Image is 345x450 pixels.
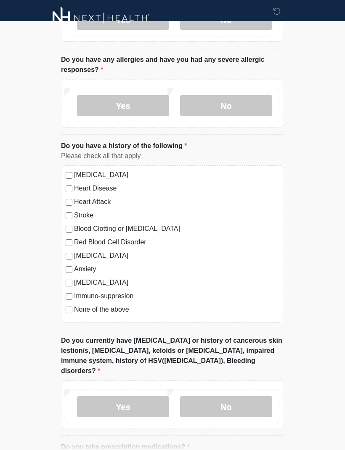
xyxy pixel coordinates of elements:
input: Heart Attack [66,199,72,206]
label: Stroke [74,210,279,220]
label: Yes [77,396,169,417]
label: Do you have a history of the following [61,141,187,151]
input: [MEDICAL_DATA] [66,172,72,179]
label: Yes [77,95,169,116]
label: [MEDICAL_DATA] [74,251,279,261]
input: Red Blood Cell Disorder [66,239,72,246]
img: Next-Health Logo [53,6,150,29]
input: [MEDICAL_DATA] [66,253,72,259]
input: [MEDICAL_DATA] [66,280,72,286]
label: No [180,95,272,116]
label: Do you currently have [MEDICAL_DATA] or history of cancerous skin lestion/s, [MEDICAL_DATA], kelo... [61,336,284,376]
input: None of the above [66,307,72,313]
label: No [180,396,272,417]
input: Blood Clotting or [MEDICAL_DATA] [66,226,72,233]
label: [MEDICAL_DATA] [74,170,279,180]
input: Heart Disease [66,185,72,192]
div: Please check all that apply [61,151,284,161]
label: Heart Disease [74,183,279,193]
input: Anxiety [66,266,72,273]
label: Heart Attack [74,197,279,207]
label: Do you have any allergies and have you had any severe allergic responses? [61,55,284,75]
input: Stroke [66,212,72,219]
label: Anxiety [74,264,279,274]
label: Red Blood Cell Disorder [74,237,279,247]
label: Blood Clotting or [MEDICAL_DATA] [74,224,279,234]
label: [MEDICAL_DATA] [74,278,279,288]
label: Immuno-suppresion [74,291,279,301]
label: None of the above [74,304,279,315]
input: Immuno-suppresion [66,293,72,300]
